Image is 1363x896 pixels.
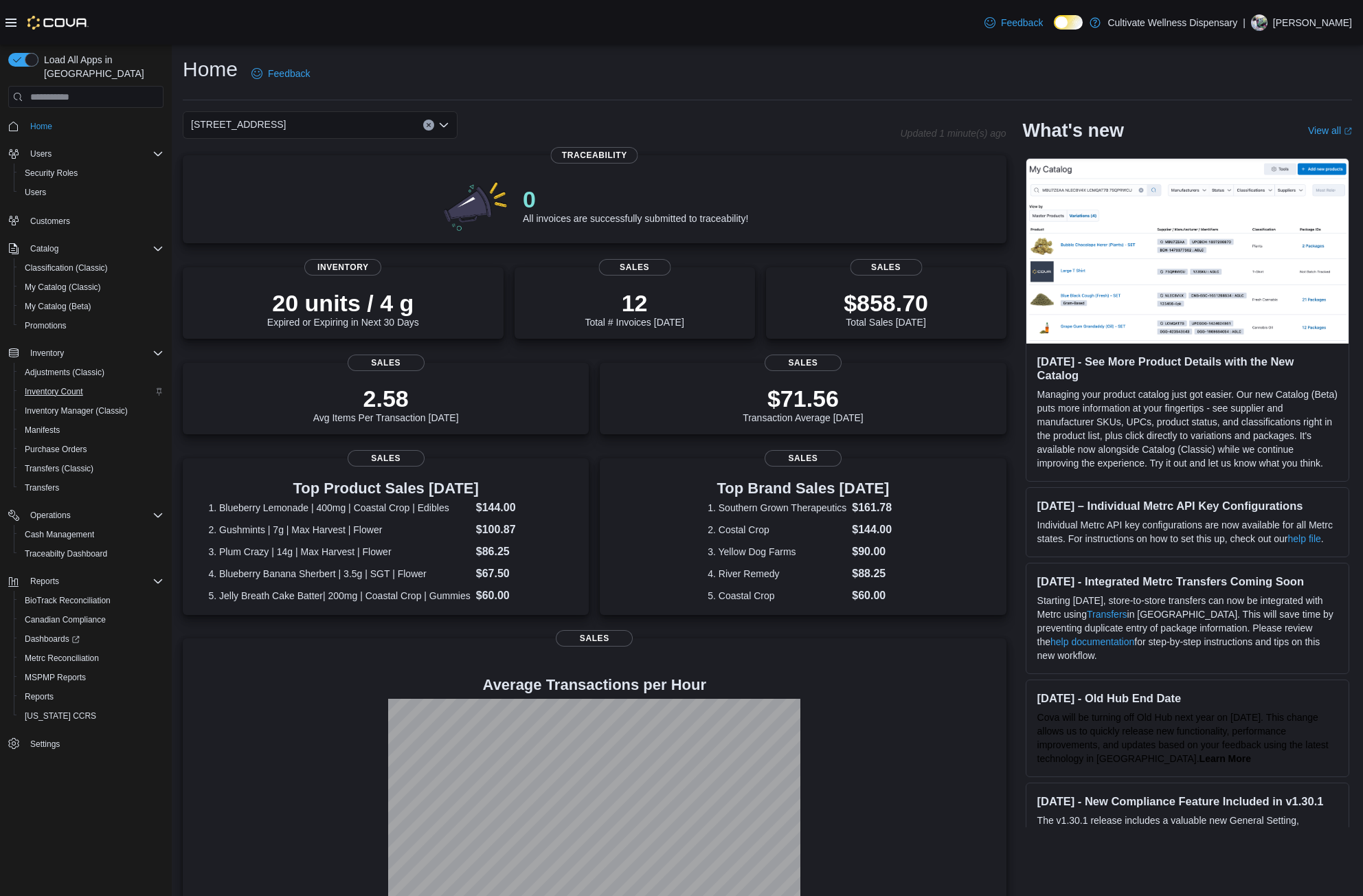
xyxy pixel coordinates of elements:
[1308,125,1352,136] a: View allExternal link
[27,16,89,30] img: Cova
[476,522,563,538] dd: $100.87
[19,298,164,315] span: My Catalog (Beta)
[19,708,164,724] span: Washington CCRS
[14,421,169,440] button: Manifests
[19,441,93,458] a: Purchase Orders
[25,736,65,752] a: Settings
[19,592,164,609] span: BioTrack Reconciliation
[19,480,164,496] span: Transfers
[423,120,434,131] button: Clear input
[14,183,169,202] button: Users
[208,523,470,537] dt: 2. Gushmints | 7g | Max Harvest | Flower
[1037,814,1338,882] p: The v1.30.1 release includes a valuable new General Setting, ' ', which prevents sales when produ...
[25,507,164,524] span: Operations
[1037,594,1338,662] p: Starting [DATE], store-to-store transfers can now be integrated with Metrc using in [GEOGRAPHIC_D...
[14,401,169,421] button: Inventory Manager (Classic)
[3,572,169,591] button: Reports
[3,734,169,754] button: Settings
[1087,609,1127,620] a: Transfers
[19,441,164,458] span: Purchase Orders
[19,165,83,181] a: Security Roles
[25,367,104,378] span: Adjustments (Classic)
[194,677,995,693] h4: Average Transactions per Hour
[476,500,563,516] dd: $144.00
[14,591,169,610] button: BioTrack Reconciliation
[556,630,633,647] span: Sales
[19,480,65,496] a: Transfers
[1107,14,1237,31] p: Cultivate Wellness Dispensary
[3,116,169,136] button: Home
[25,482,59,493] span: Transfers
[852,522,898,538] dd: $144.00
[19,612,111,628] a: Canadian Compliance
[25,425,60,436] span: Manifests
[25,444,87,455] span: Purchase Orders
[30,243,58,254] span: Catalog
[25,386,83,397] span: Inventory Count
[267,289,419,328] div: Expired or Expiring in Next 30 Days
[304,259,381,276] span: Inventory
[14,459,169,478] button: Transfers (Classic)
[19,650,164,667] span: Metrc Reconciliation
[708,501,846,515] dt: 1. Southern Grown Therapeutics
[19,383,89,400] a: Inventory Count
[14,164,169,183] button: Security Roles
[1288,533,1321,544] a: help file
[25,146,164,162] span: Users
[852,544,898,560] dd: $90.00
[19,317,164,334] span: Promotions
[25,146,57,162] button: Users
[743,385,864,423] div: Transaction Average [DATE]
[1037,518,1338,546] p: Individual Metrc API key configurations are now available for all Metrc states. For instructions ...
[19,688,59,705] a: Reports
[14,525,169,544] button: Cash Management
[19,260,113,276] a: Classification (Classic)
[765,355,842,371] span: Sales
[38,53,164,80] span: Load All Apps in [GEOGRAPHIC_DATA]
[30,510,71,521] span: Operations
[25,213,76,229] a: Customers
[25,634,80,645] span: Dashboards
[19,184,52,201] a: Users
[19,364,110,381] a: Adjustments (Classic)
[30,739,60,750] span: Settings
[852,500,898,516] dd: $161.78
[14,478,169,497] button: Transfers
[246,60,315,87] a: Feedback
[585,289,684,317] p: 12
[852,565,898,582] dd: $88.25
[25,691,54,702] span: Reports
[1037,355,1338,382] h3: [DATE] - See More Product Details with the New Catalog
[1037,574,1338,588] h3: [DATE] - Integrated Metrc Transfers Coming Soon
[708,523,846,537] dt: 2. Costal Crop
[1199,753,1251,764] a: Learn More
[844,289,928,328] div: Total Sales [DATE]
[25,405,128,416] span: Inventory Manager (Classic)
[30,348,64,359] span: Inventory
[25,735,164,752] span: Settings
[19,546,164,562] span: Traceabilty Dashboard
[19,403,164,419] span: Inventory Manager (Classic)
[900,128,1006,139] p: Updated 1 minute(s) ago
[14,258,169,278] button: Classification (Classic)
[3,506,169,525] button: Operations
[348,450,425,467] span: Sales
[19,279,106,295] a: My Catalog (Classic)
[348,355,425,371] span: Sales
[183,56,238,83] h1: Home
[476,587,563,604] dd: $60.00
[1243,14,1246,31] p: |
[268,67,310,80] span: Feedback
[14,363,169,382] button: Adjustments (Classic)
[25,595,111,606] span: BioTrack Reconciliation
[25,240,64,257] button: Catalog
[708,480,898,497] h3: Top Brand Sales [DATE]
[523,186,748,224] div: All invoices are successfully submitted to traceability!
[979,9,1048,36] a: Feedback
[19,317,72,334] a: Promotions
[25,345,69,361] button: Inventory
[25,573,164,590] span: Reports
[19,688,164,705] span: Reports
[14,610,169,629] button: Canadian Compliance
